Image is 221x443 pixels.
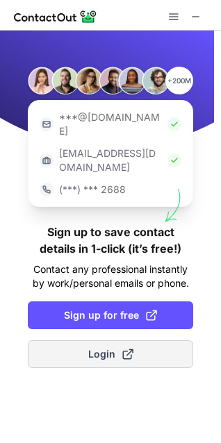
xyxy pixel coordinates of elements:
img: https://contactout.com/extension/app/static/media/login-email-icon.f64bce713bb5cd1896fef81aa7b14a... [40,117,54,131]
button: Login [28,340,193,368]
p: +200M [165,67,193,94]
img: Check Icon [167,153,181,167]
img: https://contactout.com/extension/app/static/media/login-phone-icon.bacfcb865e29de816d437549d7f4cb... [40,183,54,197]
img: Person #2 [51,67,79,94]
h1: Sign up to save contact details in 1-click (it’s free!) [28,224,193,257]
img: Check Icon [167,117,181,131]
img: ContactOut v5.3.10 [14,8,97,25]
span: Sign up for free [64,308,157,322]
img: Person #4 [99,67,126,94]
img: Person #5 [118,67,146,94]
p: Contact any professional instantly by work/personal emails or phone. [28,262,193,290]
p: ***@[DOMAIN_NAME] [59,110,162,138]
img: https://contactout.com/extension/app/static/media/login-work-icon.638a5007170bc45168077fde17b29a1... [40,153,54,167]
img: Person #6 [142,67,170,94]
img: Person #1 [28,67,56,94]
span: Login [88,347,133,361]
img: Person #3 [75,67,103,94]
p: [EMAIL_ADDRESS][DOMAIN_NAME] [59,147,162,174]
button: Sign up for free [28,301,193,329]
